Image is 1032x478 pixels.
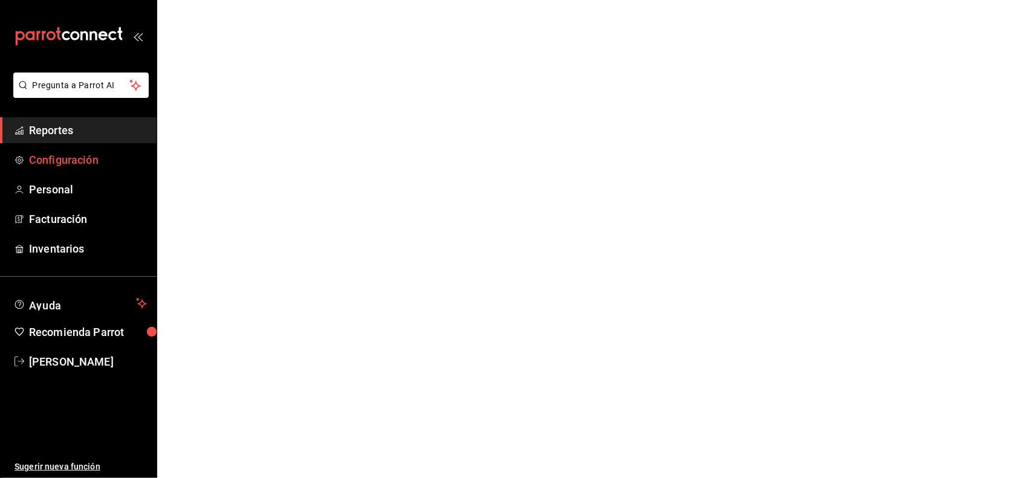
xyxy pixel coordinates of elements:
span: Pregunta a Parrot AI [33,79,130,92]
span: Recomienda Parrot [29,324,147,340]
span: Personal [29,181,147,198]
button: open_drawer_menu [133,31,143,41]
span: Configuración [29,152,147,168]
button: Pregunta a Parrot AI [13,73,149,98]
span: Ayuda [29,296,131,311]
span: Reportes [29,122,147,138]
span: Sugerir nueva función [15,460,147,473]
span: [PERSON_NAME] [29,354,147,370]
span: Inventarios [29,241,147,257]
a: Pregunta a Parrot AI [8,88,149,100]
span: Facturación [29,211,147,227]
